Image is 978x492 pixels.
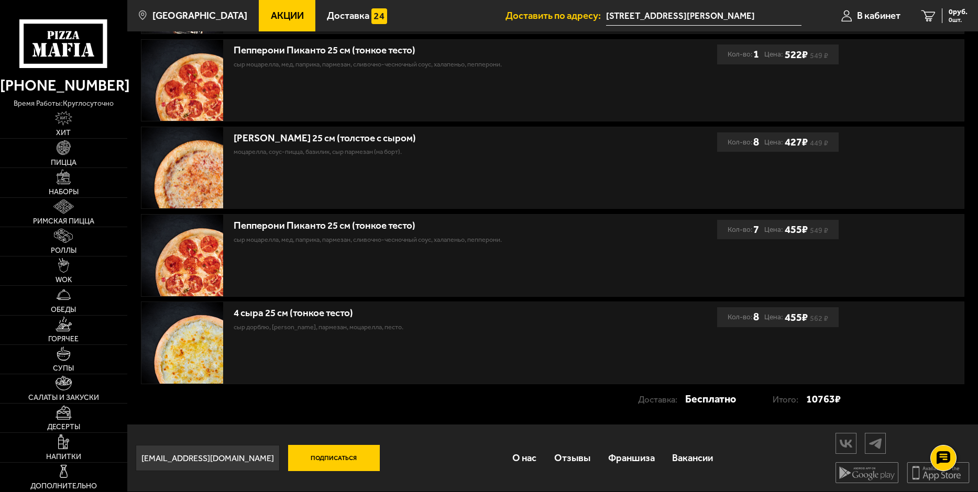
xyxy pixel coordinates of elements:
[327,11,369,21] span: Доставка
[234,44,619,57] div: Пепперони Пиканто 25 см (тонкое тесто)
[599,442,664,475] a: Франшиза
[234,322,619,332] p: сыр дорблю, [PERSON_NAME], пармезан, моцарелла, песто.
[56,129,71,137] span: Хит
[753,132,759,152] b: 8
[785,223,808,236] b: 455 ₽
[51,306,76,314] span: Обеды
[764,44,783,64] span: Цена:
[753,220,759,239] b: 7
[30,483,97,490] span: Дополнительно
[663,442,722,475] a: Вакансии
[836,434,856,453] img: vk
[606,6,801,26] input: Ваш адрес доставки
[810,140,828,146] s: 449 ₽
[810,228,828,233] s: 549 ₽
[28,394,99,401] span: Салаты и закуски
[47,423,80,431] span: Десерты
[810,53,828,58] s: 549 ₽
[785,311,808,324] b: 455 ₽
[271,11,304,21] span: Акции
[810,316,828,321] s: 562 ₽
[33,218,94,225] span: Римская пицца
[764,220,783,239] span: Цена:
[234,220,619,232] div: Пепперони Пиканто 25 см (тонкое тесто)
[49,188,79,196] span: Наборы
[753,307,759,327] b: 8
[234,234,619,244] p: сыр Моцарелла, мед, паприка, пармезан, сливочно-чесночный соус, халапеньо, пепперони.
[152,11,247,21] span: [GEOGRAPHIC_DATA]
[753,44,759,64] b: 1
[371,8,387,24] img: 15daf4d41897b9f0e9f617042186c801.svg
[685,389,736,409] strong: Бесплатно
[288,445,380,471] button: Подписаться
[53,365,74,372] span: Супы
[764,307,783,327] span: Цена:
[506,11,606,21] span: Доставить по адресу:
[728,44,759,64] div: Кол-во:
[504,442,546,475] a: О нас
[638,390,685,409] p: Доставка:
[728,132,759,152] div: Кол-во:
[949,8,968,16] span: 0 руб.
[46,453,81,461] span: Напитки
[234,147,619,156] p: моцарелла, соус-пицца, базилик, сыр пармезан (на борт).
[764,132,783,152] span: Цена:
[773,390,806,409] p: Итого:
[234,59,619,69] p: сыр Моцарелла, мед, паприка, пармезан, сливочно-чесночный соус, халапеньо, пепперони.
[865,434,885,453] img: tg
[56,276,72,284] span: WOK
[136,445,280,471] input: Укажите ваш e-mail для рассылки
[806,389,841,409] strong: 10763 ₽
[234,307,619,319] div: 4 сыра 25 см (тонкое тесто)
[48,336,79,343] span: Горячее
[949,17,968,23] span: 0 шт.
[785,136,808,149] b: 427 ₽
[728,220,759,239] div: Кол-во:
[785,48,808,61] b: 522 ₽
[234,132,619,144] div: [PERSON_NAME] 25 см (толстое с сыром)
[51,247,76,254] span: Роллы
[545,442,599,475] a: Отзывы
[728,307,759,327] div: Кол-во:
[51,159,76,166] span: Пицца
[857,11,900,21] span: В кабинет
